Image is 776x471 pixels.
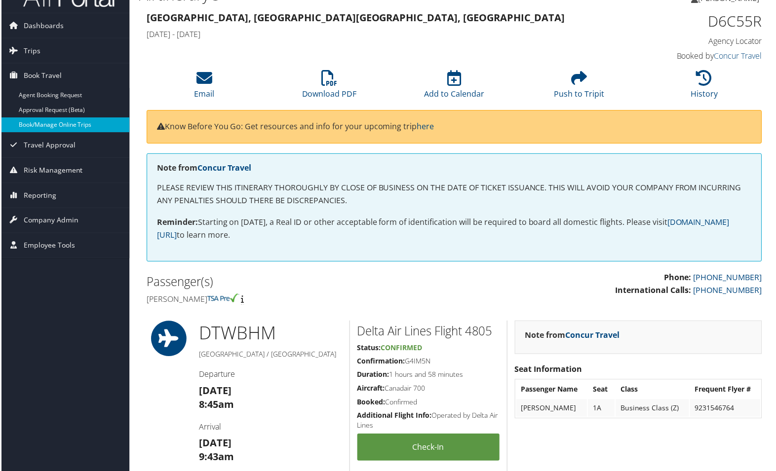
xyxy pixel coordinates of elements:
strong: [GEOGRAPHIC_DATA], [GEOGRAPHIC_DATA] [GEOGRAPHIC_DATA], [GEOGRAPHIC_DATA] [146,11,565,24]
p: Know Before You Go: Get resources and info for your upcoming trip [156,121,752,134]
th: Passenger Name [516,382,588,399]
td: Business Class (Z) [616,400,690,418]
strong: Note from [525,330,620,341]
strong: Reminder: [156,217,197,228]
h5: Confirmed [357,399,500,408]
span: Book Travel [22,64,60,88]
a: Check-in [357,435,500,462]
h4: Arrival [198,423,342,434]
strong: Note from [156,163,251,174]
strong: Confirmation: [357,358,405,367]
strong: International Calls: [616,286,692,296]
td: 9231546764 [691,400,762,418]
a: Concur Travel [566,330,620,341]
h5: Operated by Delta Air Lines [357,412,500,431]
h5: Canadair 700 [357,385,500,395]
span: Reporting [22,183,55,208]
strong: 9:43am [198,451,233,465]
td: 1A [588,400,615,418]
th: Seat [588,382,615,399]
th: Class [616,382,690,399]
h4: [DATE] - [DATE] [146,29,605,39]
strong: Duration: [357,371,389,380]
a: [DOMAIN_NAME][URL] [156,217,730,241]
span: Dashboards [22,13,62,38]
h2: Delta Air Lines Flight 4805 [357,324,500,340]
span: Risk Management [22,158,81,183]
h5: 1 hours and 58 minutes [357,371,500,381]
strong: [DATE] [198,437,231,451]
strong: Status: [357,344,381,353]
a: Push to Tripit [554,76,605,100]
span: Confirmed [381,344,422,353]
h5: [GEOGRAPHIC_DATA] / [GEOGRAPHIC_DATA] [198,351,342,361]
a: [PHONE_NUMBER] [694,286,763,296]
img: tsa-precheck.png [206,294,238,303]
a: here [417,121,434,132]
span: Trips [22,38,39,63]
strong: 8:45am [198,399,233,412]
a: Add to Calendar [424,76,484,100]
span: Employee Tools [22,234,74,258]
strong: Aircraft: [357,385,385,394]
h4: Booked by [620,51,763,62]
strong: Additional Flight Info: [357,412,431,421]
strong: Seat Information [515,365,582,376]
a: [PHONE_NUMBER] [694,273,763,284]
span: Travel Approval [22,133,74,158]
a: Concur Travel [196,163,251,174]
h4: Departure [198,370,342,381]
h1: D6C55R [620,11,763,32]
th: Frequent Flyer # [691,382,762,399]
h5: G4IM5N [357,358,500,367]
h4: Agency Locator [620,36,763,46]
h2: Passenger(s) [146,274,447,291]
strong: [DATE] [198,385,231,399]
td: [PERSON_NAME] [516,400,588,418]
a: Email [194,76,214,100]
a: Concur Travel [715,51,763,62]
a: Download PDF [302,76,356,100]
h1: DTW BHM [198,322,342,346]
p: PLEASE REVIEW THIS ITINERARY THOROUGHLY BY CLOSE OF BUSINESS ON THE DATE OF TICKET ISSUANCE. THIS... [156,182,752,207]
strong: Phone: [664,273,692,284]
span: Company Admin [22,209,77,233]
h4: [PERSON_NAME] [146,294,447,305]
p: Starting on [DATE], a Real ID or other acceptable form of identification will be required to boar... [156,217,752,242]
a: History [692,76,719,100]
strong: Booked: [357,399,385,408]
